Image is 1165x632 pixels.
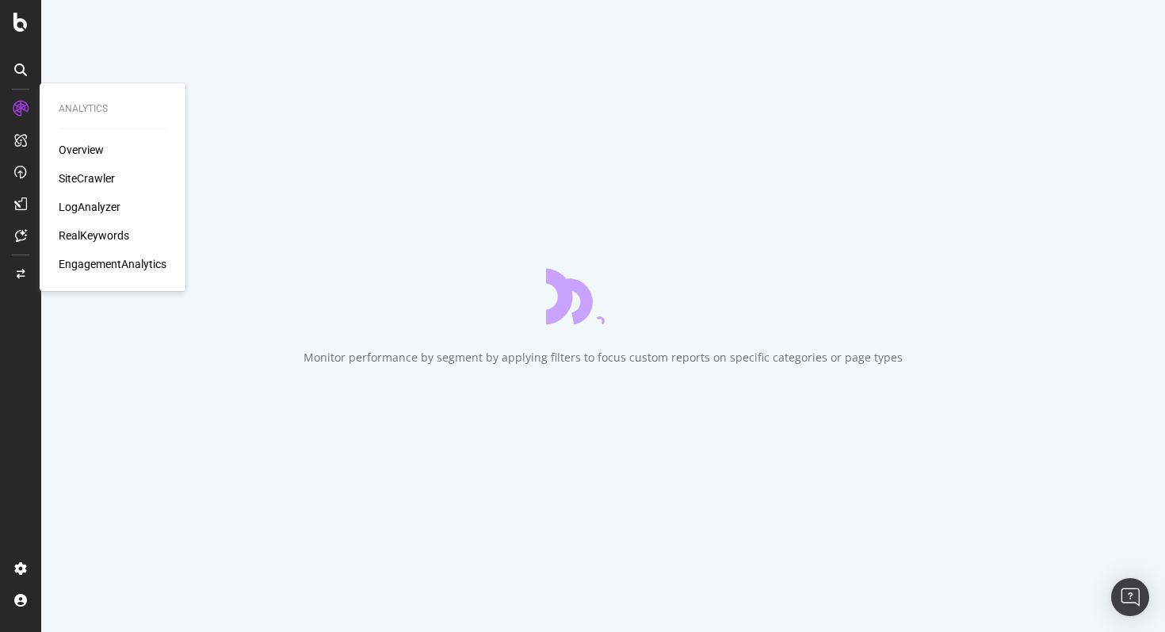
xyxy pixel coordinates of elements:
[59,256,166,272] a: EngagementAnalytics
[304,350,903,366] div: Monitor performance by segment by applying filters to focus custom reports on specific categories...
[59,199,120,215] a: LogAnalyzer
[59,228,129,243] a: RealKeywords
[59,102,166,116] div: Analytics
[59,142,104,158] a: Overview
[59,170,115,186] a: SiteCrawler
[546,267,660,324] div: animation
[1111,578,1149,616] div: Open Intercom Messenger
